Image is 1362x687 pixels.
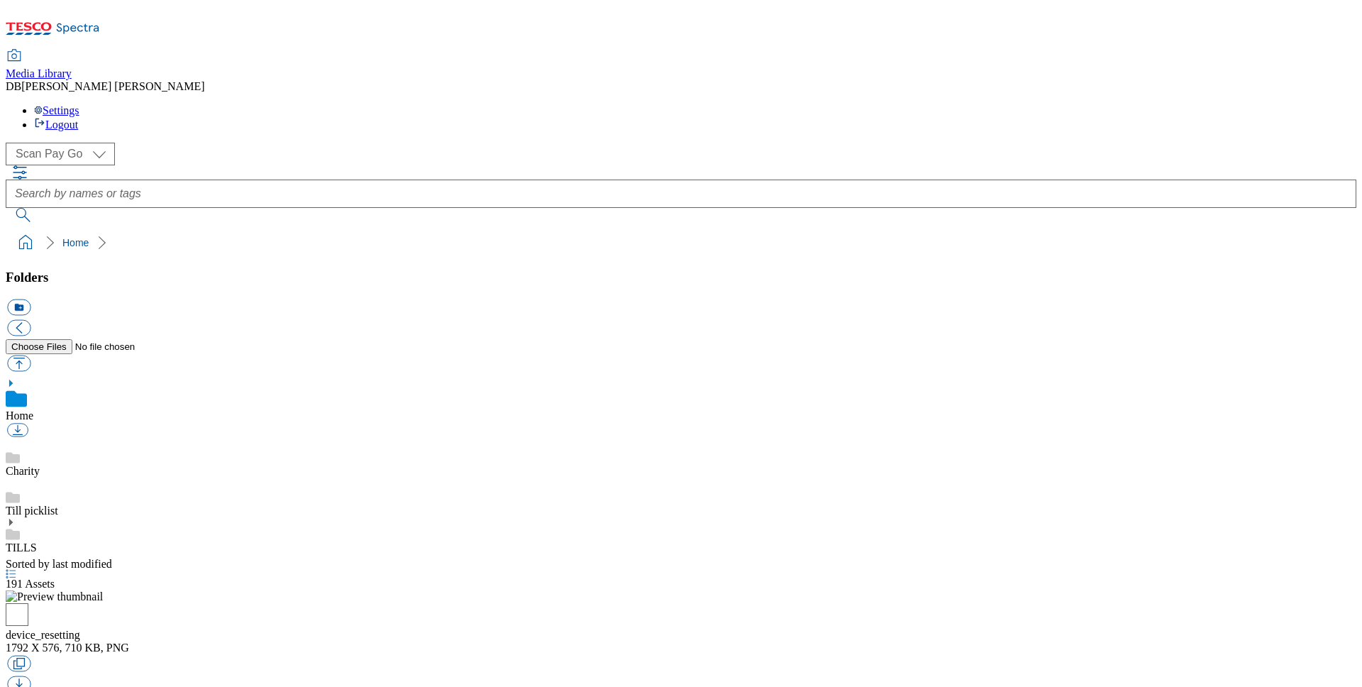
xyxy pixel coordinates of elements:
span: [PERSON_NAME] [PERSON_NAME] [21,80,204,92]
a: Logout [34,119,78,131]
a: TILLS [6,542,37,554]
a: Settings [34,104,79,116]
a: Home [6,410,33,422]
div: 1792 X 576, 710 KB, PNG [6,642,1356,654]
span: Media Library [6,67,72,79]
h3: Folders [6,270,1356,285]
a: home [14,231,37,254]
a: Media Library [6,50,72,80]
img: Preview thumbnail [6,590,103,603]
nav: breadcrumb [6,229,1356,256]
span: DB [6,80,21,92]
input: Search by names or tags [6,180,1356,208]
a: Home [62,237,89,248]
a: Till picklist [6,505,58,517]
span: Assets [6,578,55,590]
span: 191 [6,578,25,590]
a: Charity [6,465,40,477]
div: device_resetting [6,629,1356,642]
span: Sorted by last modified [6,558,112,570]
